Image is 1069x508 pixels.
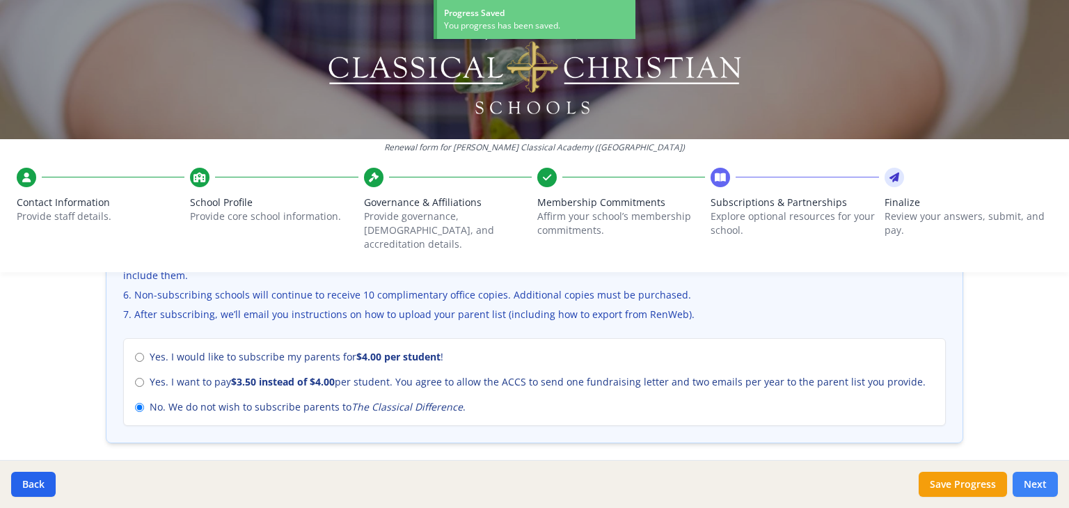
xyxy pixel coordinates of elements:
[231,375,335,388] strong: $3.50 instead of $4.00
[123,308,946,322] li: After subscribing, we’ll email you instructions on how to upload your parent list (including how ...
[1013,472,1058,497] button: Next
[150,350,443,364] span: Yes. I would like to subscribe my parents for !
[17,196,184,209] span: Contact Information
[150,400,466,414] span: No. We do not wish to subscribe parents to .
[885,209,1052,237] p: Review your answers, submit, and pay.
[11,472,56,497] button: Back
[537,196,705,209] span: Membership Commitments
[364,196,532,209] span: Governance & Affiliations
[135,353,144,362] input: Yes. I would like to subscribe my parents for$4.00 per student!
[190,196,358,209] span: School Profile
[351,400,463,413] em: The Classical Difference
[123,288,946,302] li: Non-subscribing schools will continue to receive 10 complimentary office copies. Additional copie...
[326,21,743,118] img: Logo
[135,403,144,412] input: No. We do not wish to subscribe parents toThe Classical Difference.
[711,209,878,237] p: Explore optional resources for your school.
[17,209,184,223] p: Provide staff details.
[444,19,628,32] div: You progress has been saved.
[190,209,358,223] p: Provide core school information.
[711,196,878,209] span: Subscriptions & Partnerships
[444,7,628,19] div: Progress Saved
[135,378,144,387] input: Yes. I want to pay$3.50 instead of $4.00per student. You agree to allow the ACCS to send one fund...
[150,375,926,389] span: Yes. I want to pay per student. You agree to allow the ACCS to send one fundraising letter and tw...
[919,472,1007,497] button: Save Progress
[885,196,1052,209] span: Finalize
[537,209,705,237] p: Affirm your school’s membership commitments.
[364,209,532,251] p: Provide governance, [DEMOGRAPHIC_DATA], and accreditation details.
[356,350,441,363] strong: $4.00 per student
